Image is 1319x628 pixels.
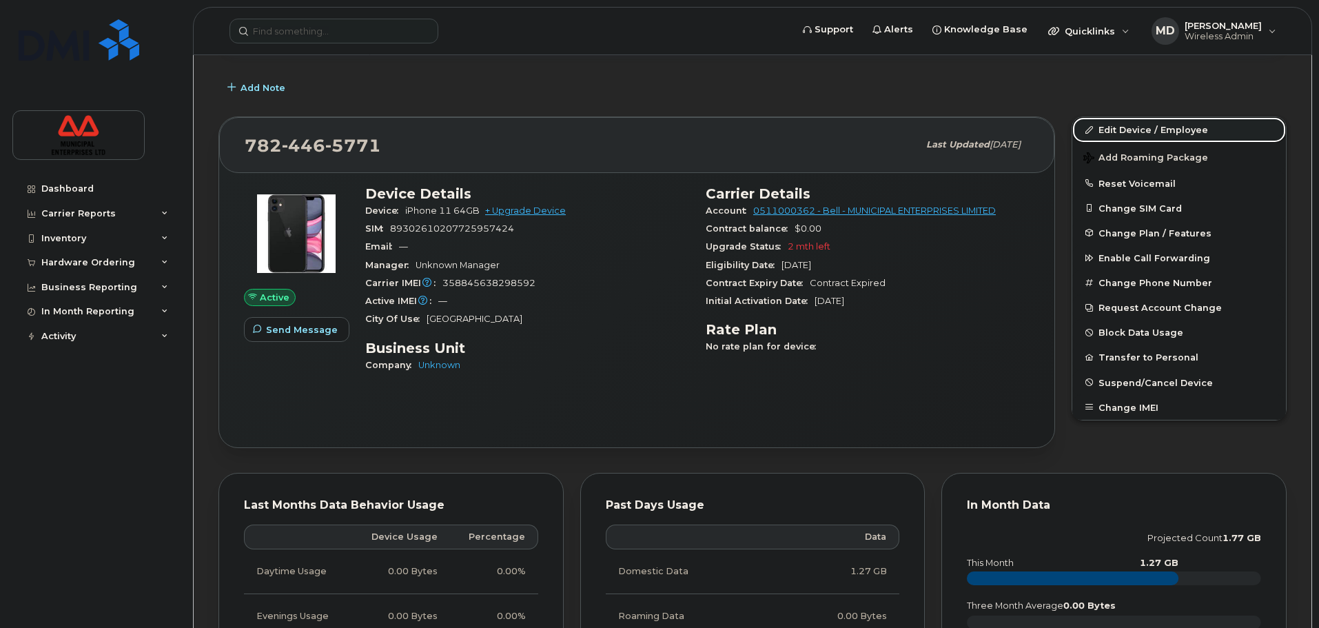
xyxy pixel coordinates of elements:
[1185,20,1262,31] span: [PERSON_NAME]
[770,549,899,594] td: 1.27 GB
[815,296,844,306] span: [DATE]
[815,23,853,37] span: Support
[450,525,538,549] th: Percentage
[1185,31,1262,42] span: Wireless Admin
[365,241,399,252] span: Email
[442,278,535,288] span: 358845638298592
[1141,558,1179,568] text: 1.27 GB
[706,296,815,306] span: Initial Activation Date
[1072,395,1286,420] button: Change IMEI
[1072,221,1286,245] button: Change Plan / Features
[1072,320,1286,345] button: Block Data Usage
[1072,196,1286,221] button: Change SIM Card
[365,185,689,202] h3: Device Details
[1072,117,1286,142] a: Edit Device / Employee
[282,135,325,156] span: 446
[1039,17,1139,45] div: Quicklinks
[325,135,381,156] span: 5771
[966,600,1116,611] text: three month average
[365,296,438,306] span: Active IMEI
[706,185,1030,202] h3: Carrier Details
[944,23,1027,37] span: Knowledge Base
[1072,295,1286,320] button: Request Account Change
[1065,26,1115,37] span: Quicklinks
[1083,152,1208,165] span: Add Roaming Package
[884,23,913,37] span: Alerts
[706,341,823,352] span: No rate plan for device
[810,278,886,288] span: Contract Expired
[606,549,770,594] td: Domestic Data
[1072,370,1286,395] button: Suspend/Cancel Device
[1072,345,1286,369] button: Transfer to Personal
[416,260,500,270] span: Unknown Manager
[967,498,1261,512] div: In Month Data
[229,19,438,43] input: Find something...
[218,75,297,100] button: Add Note
[244,498,538,512] div: Last Months Data Behavior Usage
[365,278,442,288] span: Carrier IMEI
[390,223,514,234] span: 89302610207725957424
[706,321,1030,338] h3: Rate Plan
[966,558,1014,568] text: this month
[352,549,450,594] td: 0.00 Bytes
[706,241,788,252] span: Upgrade Status
[1223,533,1261,543] tspan: 1.77 GB
[418,360,460,370] a: Unknown
[1072,143,1286,171] button: Add Roaming Package
[1156,23,1175,39] span: MD
[781,260,811,270] span: [DATE]
[1147,533,1261,543] text: projected count
[793,16,863,43] a: Support
[1072,245,1286,270] button: Enable Call Forwarding
[405,205,480,216] span: iPhone 11 64GB
[399,241,408,252] span: —
[1098,227,1211,238] span: Change Plan / Features
[245,135,381,156] span: 782
[1063,600,1116,611] tspan: 0.00 Bytes
[1142,17,1286,45] div: Mark Deyarmond
[706,278,810,288] span: Contract Expiry Date
[352,525,450,549] th: Device Usage
[260,291,289,304] span: Active
[706,223,795,234] span: Contract balance
[923,16,1037,43] a: Knowledge Base
[706,260,781,270] span: Eligibility Date
[365,223,390,234] span: SIM
[244,549,352,594] td: Daytime Usage
[863,16,923,43] a: Alerts
[255,192,338,275] img: iPhone_11.jpg
[365,314,427,324] span: City Of Use
[1072,171,1286,196] button: Reset Voicemail
[365,205,405,216] span: Device
[241,81,285,94] span: Add Note
[427,314,522,324] span: [GEOGRAPHIC_DATA]
[1098,253,1210,263] span: Enable Call Forwarding
[1072,270,1286,295] button: Change Phone Number
[365,340,689,356] h3: Business Unit
[788,241,830,252] span: 2 mth left
[926,139,990,150] span: Last updated
[485,205,566,216] a: + Upgrade Device
[438,296,447,306] span: —
[365,360,418,370] span: Company
[365,260,416,270] span: Manager
[990,139,1021,150] span: [DATE]
[753,205,996,216] a: 0511000362 - Bell - MUNICIPAL ENTERPRISES LIMITED
[706,205,753,216] span: Account
[606,498,900,512] div: Past Days Usage
[244,317,349,342] button: Send Message
[770,525,899,549] th: Data
[1098,377,1213,387] span: Suspend/Cancel Device
[266,323,338,336] span: Send Message
[795,223,821,234] span: $0.00
[450,549,538,594] td: 0.00%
